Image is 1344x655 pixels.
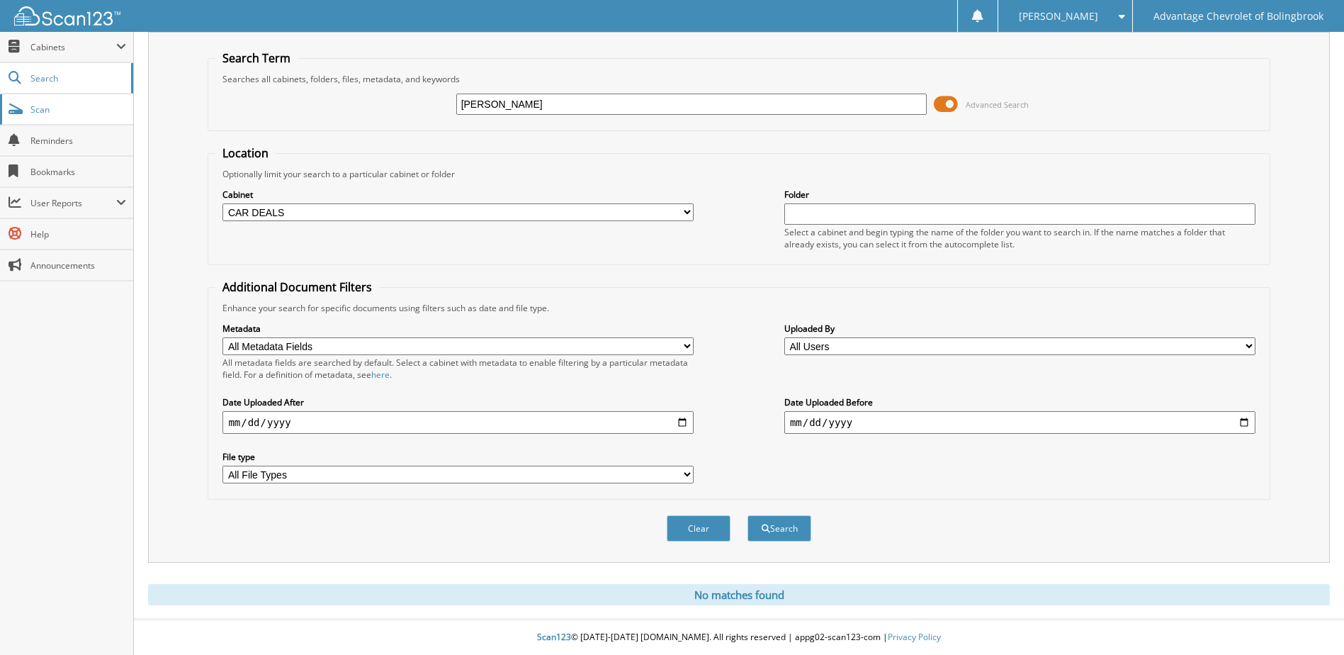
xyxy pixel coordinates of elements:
[888,631,941,643] a: Privacy Policy
[30,103,126,116] span: Scan
[222,323,694,335] label: Metadata
[784,226,1255,250] div: Select a cabinet and begin typing the name of the folder you want to search in. If the name match...
[148,584,1330,605] div: No matches found
[784,189,1255,201] label: Folder
[30,259,126,271] span: Announcements
[215,168,1262,180] div: Optionally limit your search to a particular cabinet or folder
[30,72,124,84] span: Search
[14,6,120,26] img: scan123-logo-white.svg
[222,357,694,381] div: All metadata fields are searched by default. Select a cabinet with metadata to enable filtering b...
[784,396,1255,408] label: Date Uploaded Before
[30,166,126,178] span: Bookmarks
[784,323,1255,335] label: Uploaded By
[30,135,126,147] span: Reminders
[747,515,811,542] button: Search
[222,451,694,463] label: File type
[222,411,694,434] input: start
[215,73,1262,85] div: Searches all cabinets, folders, files, metadata, and keywords
[371,369,390,381] a: here
[537,631,571,643] span: Scan123
[1273,587,1344,655] iframe: Chat Widget
[222,396,694,408] label: Date Uploaded After
[667,515,730,542] button: Clear
[1153,12,1323,21] span: Advantage Chevrolet of Bolingbrook
[30,228,126,240] span: Help
[215,279,379,295] legend: Additional Document Filters
[134,620,1344,655] div: © [DATE]-[DATE] [DOMAIN_NAME]. All rights reserved | appg02-scan123-com |
[30,41,116,53] span: Cabinets
[215,302,1262,314] div: Enhance your search for specific documents using filters such as date and file type.
[966,99,1029,110] span: Advanced Search
[30,197,116,209] span: User Reports
[215,145,276,161] legend: Location
[784,411,1255,434] input: end
[215,50,298,66] legend: Search Term
[1019,12,1098,21] span: [PERSON_NAME]
[222,189,694,201] label: Cabinet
